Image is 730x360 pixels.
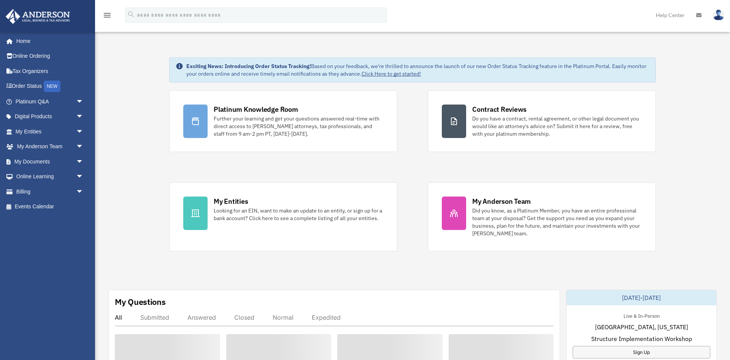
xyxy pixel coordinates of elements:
[472,105,527,114] div: Contract Reviews
[5,33,91,49] a: Home
[5,169,95,184] a: Online Learningarrow_drop_down
[713,10,724,21] img: User Pic
[472,115,642,138] div: Do you have a contract, rental agreement, or other legal document you would like an attorney's ad...
[76,94,91,109] span: arrow_drop_down
[428,182,656,251] a: My Anderson Team Did you know, as a Platinum Member, you have an entire professional team at your...
[5,139,95,154] a: My Anderson Teamarrow_drop_down
[186,62,649,78] div: Based on your feedback, we're thrilled to announce the launch of our new Order Status Tracking fe...
[76,139,91,155] span: arrow_drop_down
[127,10,135,19] i: search
[591,334,692,343] span: Structure Implementation Workshop
[5,109,95,124] a: Digital Productsarrow_drop_down
[186,63,311,70] strong: Exciting News: Introducing Order Status Tracking!
[140,314,169,321] div: Submitted
[169,90,397,152] a: Platinum Knowledge Room Further your learning and get your questions answered real-time with dire...
[573,346,710,358] a: Sign Up
[214,207,383,222] div: Looking for an EIN, want to make an update to an entity, or sign up for a bank account? Click her...
[595,322,688,331] span: [GEOGRAPHIC_DATA], [US_STATE]
[76,154,91,170] span: arrow_drop_down
[5,199,95,214] a: Events Calendar
[5,79,95,94] a: Order StatusNEW
[5,184,95,199] a: Billingarrow_drop_down
[5,94,95,109] a: Platinum Q&Aarrow_drop_down
[214,105,298,114] div: Platinum Knowledge Room
[5,124,95,139] a: My Entitiesarrow_drop_down
[428,90,656,152] a: Contract Reviews Do you have a contract, rental agreement, or other legal document you would like...
[234,314,254,321] div: Closed
[567,290,716,305] div: [DATE]-[DATE]
[617,311,666,319] div: Live & In-Person
[103,11,112,20] i: menu
[115,296,166,308] div: My Questions
[214,115,383,138] div: Further your learning and get your questions answered real-time with direct access to [PERSON_NAM...
[76,184,91,200] span: arrow_drop_down
[472,197,531,206] div: My Anderson Team
[472,207,642,237] div: Did you know, as a Platinum Member, you have an entire professional team at your disposal? Get th...
[5,49,95,64] a: Online Ordering
[214,197,248,206] div: My Entities
[76,109,91,125] span: arrow_drop_down
[3,9,72,24] img: Anderson Advisors Platinum Portal
[169,182,397,251] a: My Entities Looking for an EIN, want to make an update to an entity, or sign up for a bank accoun...
[76,169,91,185] span: arrow_drop_down
[5,154,95,169] a: My Documentsarrow_drop_down
[362,70,421,77] a: Click Here to get started!
[312,314,341,321] div: Expedited
[44,81,60,92] div: NEW
[5,63,95,79] a: Tax Organizers
[115,314,122,321] div: All
[103,13,112,20] a: menu
[273,314,294,321] div: Normal
[187,314,216,321] div: Answered
[76,124,91,140] span: arrow_drop_down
